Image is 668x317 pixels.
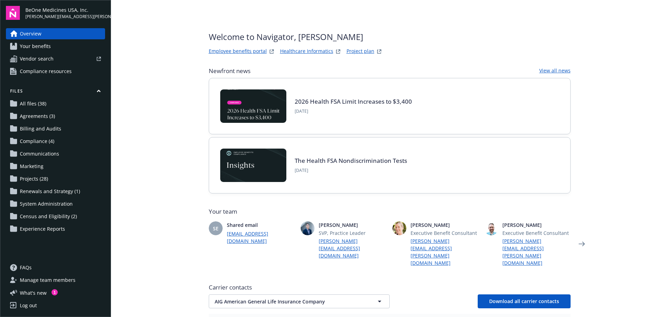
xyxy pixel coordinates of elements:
[25,6,105,20] button: BeOne Medicines USA, Inc.[PERSON_NAME][EMAIL_ADDRESS][PERSON_NAME][DOMAIN_NAME]
[20,53,54,64] span: Vendor search
[6,28,105,39] a: Overview
[20,41,51,52] span: Your benefits
[213,225,218,232] span: SE
[209,47,267,56] a: Employee benefits portal
[6,123,105,134] a: Billing and Audits
[20,98,46,109] span: All files (38)
[319,221,387,229] span: [PERSON_NAME]
[6,223,105,235] a: Experience Reports
[20,136,54,147] span: Compliance (4)
[25,6,105,14] span: BeOne Medicines USA, Inc.
[6,173,105,184] a: Projects (28)
[6,211,105,222] a: Census and Eligibility (2)
[375,47,383,56] a: projectPlanWebsite
[20,223,65,235] span: Experience Reports
[20,123,61,134] span: Billing and Audits
[411,221,479,229] span: [PERSON_NAME]
[220,89,286,123] img: BLOG-Card Image - Compliance - 2026 Health FSA Limit Increases to $3,400.jpg
[295,157,407,165] a: The Health FSA Nondiscrimination Tests
[539,67,571,75] a: View all news
[6,136,105,147] a: Compliance (4)
[6,148,105,159] a: Communications
[6,88,105,97] button: Files
[6,66,105,77] a: Compliance resources
[20,28,41,39] span: Overview
[347,47,374,56] a: Project plan
[295,167,407,174] span: [DATE]
[20,186,80,197] span: Renewals and Strategy (1)
[6,186,105,197] a: Renewals and Strategy (1)
[6,161,105,172] a: Marketing
[268,47,276,56] a: striveWebsite
[280,47,333,56] a: Healthcare Informatics
[392,221,406,235] img: photo
[484,221,498,235] img: photo
[20,148,59,159] span: Communications
[295,108,412,114] span: [DATE]
[220,149,286,182] img: Card Image - EB Compliance Insights.png
[295,97,412,105] a: 2026 Health FSA Limit Increases to $3,400
[20,66,72,77] span: Compliance resources
[6,198,105,209] a: System Administration
[6,41,105,52] a: Your benefits
[20,161,43,172] span: Marketing
[209,67,250,75] span: Newfront news
[6,53,105,64] a: Vendor search
[502,221,571,229] span: [PERSON_NAME]
[6,6,20,20] img: navigator-logo.svg
[301,221,315,235] img: photo
[6,111,105,122] a: Agreements (3)
[20,111,55,122] span: Agreements (3)
[209,207,571,216] span: Your team
[25,14,105,20] span: [PERSON_NAME][EMAIL_ADDRESS][PERSON_NAME][DOMAIN_NAME]
[209,31,383,43] span: Welcome to Navigator , [PERSON_NAME]
[227,221,295,229] span: Shared email
[20,173,48,184] span: Projects (28)
[20,211,77,222] span: Census and Eligibility (2)
[334,47,342,56] a: springbukWebsite
[20,198,73,209] span: System Administration
[6,98,105,109] a: All files (38)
